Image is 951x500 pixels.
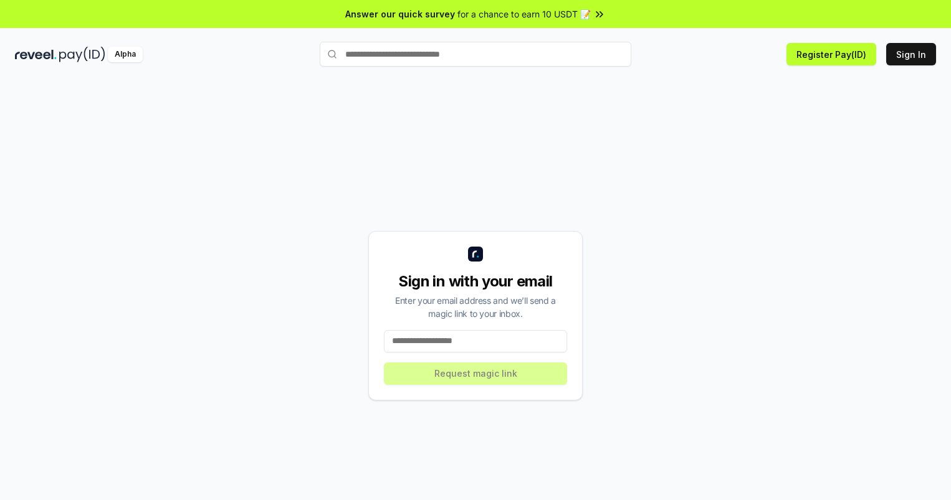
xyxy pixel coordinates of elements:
div: Sign in with your email [384,271,567,291]
div: Alpha [108,47,143,62]
span: Answer our quick survey [345,7,455,21]
img: logo_small [468,247,483,262]
span: for a chance to earn 10 USDT 📝 [457,7,591,21]
div: Enter your email address and we’ll send a magic link to your inbox. [384,294,567,320]
button: Sign In [886,43,936,65]
img: reveel_dark [15,47,57,62]
button: Register Pay(ID) [786,43,876,65]
img: pay_id [59,47,105,62]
